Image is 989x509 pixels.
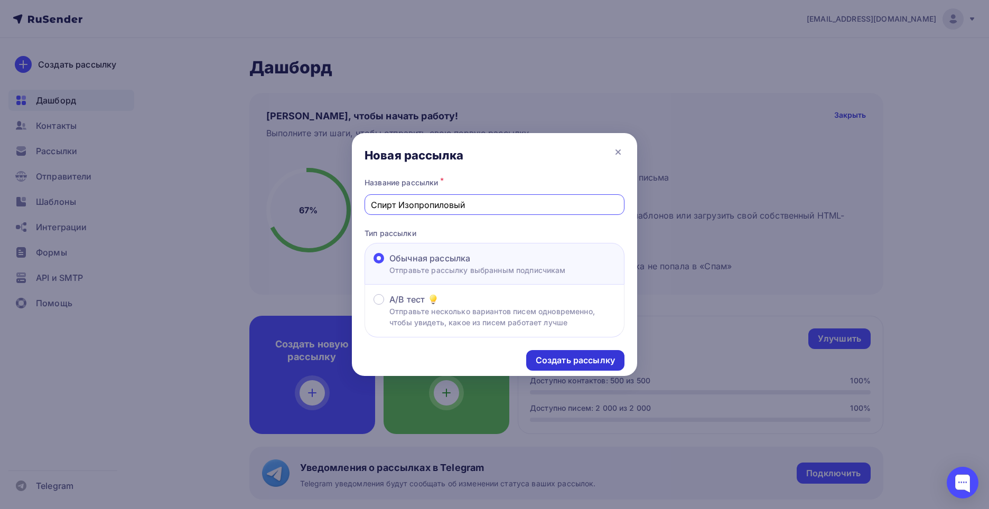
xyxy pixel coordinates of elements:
span: A/B тест [389,293,425,306]
span: Обычная рассылка [389,252,470,265]
div: Название рассылки [365,175,624,190]
p: Тип рассылки [365,228,624,239]
div: Новая рассылка [365,148,463,163]
p: Отправьте рассылку выбранным подписчикам [389,265,566,276]
input: Придумайте название рассылки [371,199,619,211]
